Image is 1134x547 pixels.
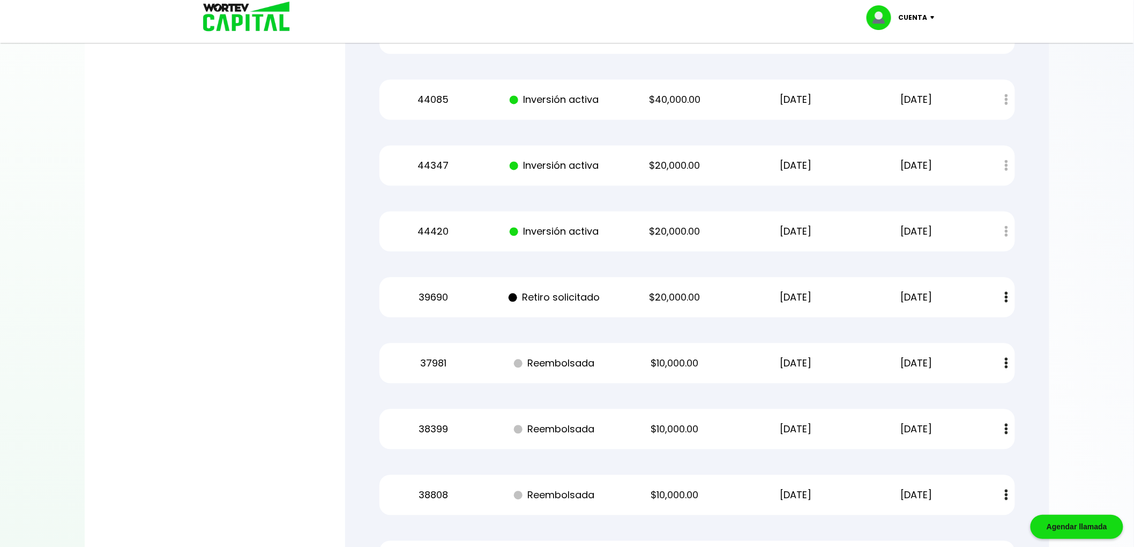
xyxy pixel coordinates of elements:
p: 38399 [383,422,484,438]
p: 44420 [383,224,484,240]
p: [DATE] [866,224,967,240]
p: 44085 [383,92,484,108]
div: Agendar llamada [1031,515,1123,539]
p: Cuenta [899,10,928,26]
p: [DATE] [866,488,967,504]
p: $10,000.00 [624,488,726,504]
p: 38808 [383,488,484,504]
p: [DATE] [866,92,967,108]
p: [DATE] [866,356,967,372]
p: $10,000.00 [624,356,726,372]
p: $40,000.00 [624,92,726,108]
p: [DATE] [745,422,847,438]
p: 37981 [383,356,484,372]
p: [DATE] [745,290,847,306]
p: [DATE] [866,158,967,174]
p: Inversión activa [503,224,605,240]
img: icon-down [928,16,942,19]
p: [DATE] [866,422,967,438]
p: 39690 [383,290,484,306]
p: [DATE] [745,224,847,240]
img: profile-image [867,5,899,30]
p: Reembolsada [503,488,605,504]
p: [DATE] [745,488,847,504]
p: Reembolsada [503,356,605,372]
p: [DATE] [866,290,967,306]
p: $20,000.00 [624,224,726,240]
p: $20,000.00 [624,158,726,174]
p: Inversión activa [503,92,605,108]
p: Inversión activa [503,158,605,174]
p: [DATE] [745,356,847,372]
p: Reembolsada [503,422,605,438]
p: $20,000.00 [624,290,726,306]
p: Retiro solicitado [503,290,605,306]
p: $10,000.00 [624,422,726,438]
p: 44347 [383,158,484,174]
p: [DATE] [745,92,847,108]
p: [DATE] [745,158,847,174]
